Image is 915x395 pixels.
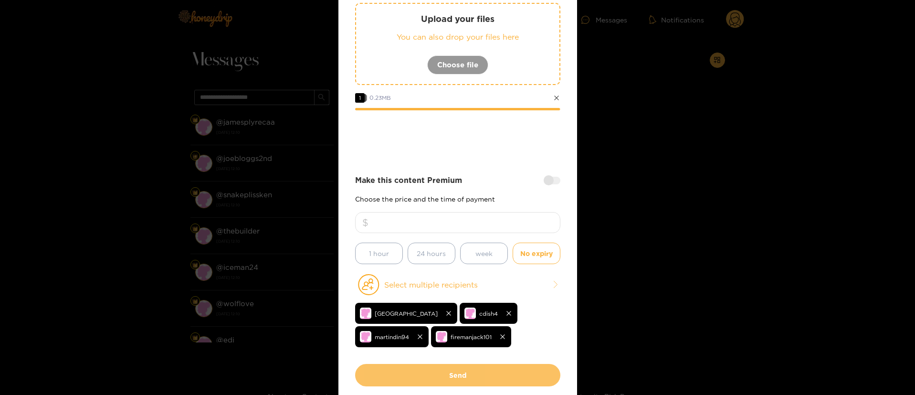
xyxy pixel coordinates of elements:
span: No expiry [520,248,553,259]
button: week [460,243,508,264]
img: no-avatar.png [360,308,371,319]
button: 1 hour [355,243,403,264]
span: 24 hours [417,248,446,259]
span: week [475,248,493,259]
span: 1 [355,93,365,103]
p: Choose the price and the time of payment [355,195,560,203]
img: no-avatar.png [464,308,476,319]
span: 0.23 MB [369,95,391,101]
img: no-avatar.png [436,331,447,342]
button: Choose file [427,55,488,75]
span: 1 hour [369,248,389,259]
p: Upload your files [375,13,540,24]
span: cdish4 [479,308,498,319]
p: You can also drop your files here [375,32,540,43]
strong: Make this content Premium [355,175,462,186]
button: Send [355,364,560,386]
img: no-avatar.png [360,331,371,342]
button: Select multiple recipients [355,274,560,296]
span: martindin94 [375,331,409,342]
button: 24 hours [408,243,455,264]
button: No expiry [513,243,560,264]
span: [GEOGRAPHIC_DATA] [375,308,438,319]
span: firemanjack101 [451,331,492,342]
